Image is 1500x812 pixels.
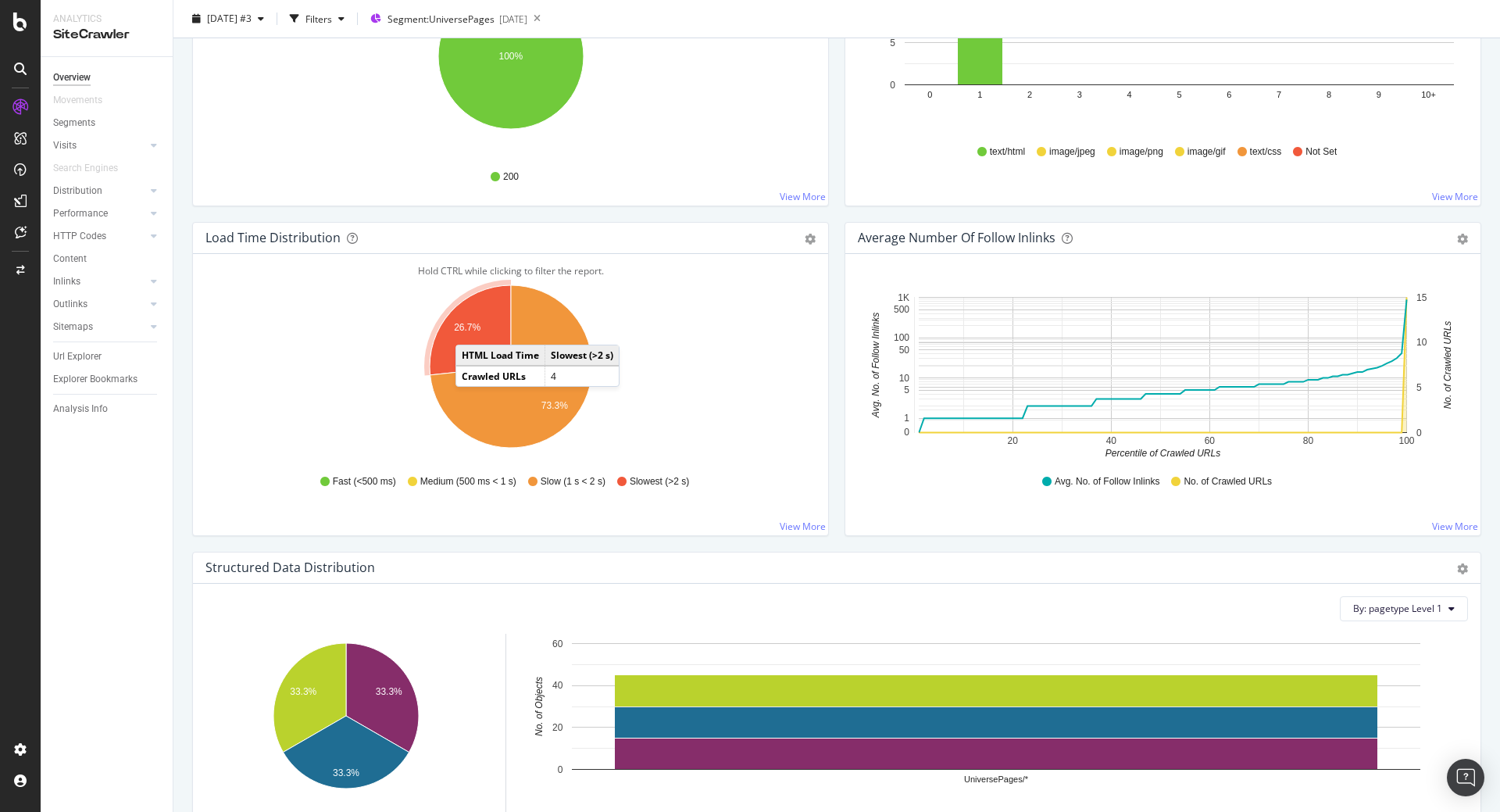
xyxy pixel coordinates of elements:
div: Sitemaps [53,319,93,335]
div: Segments [53,115,95,131]
text: 33.3% [376,685,402,696]
span: Segment: UniversePages [387,13,495,26]
text: 60 [1205,435,1216,446]
text: 40 [1106,435,1117,446]
span: text/css [1250,145,1282,159]
div: Filters [305,12,332,25]
a: Distribution [53,183,146,199]
text: 100 [894,332,909,343]
text: 0 [927,90,932,99]
text: 1K [898,292,909,303]
text: 20 [552,722,563,733]
div: HTTP Codes [53,228,106,245]
div: Analytics [53,13,160,26]
a: View More [780,520,826,533]
text: 10+ [1421,90,1436,99]
text: UniversePages/* [964,774,1029,784]
text: 2 [1027,90,1032,99]
text: 0 [558,764,563,775]
a: Movements [53,92,118,109]
div: Visits [53,138,77,154]
a: Sitemaps [53,319,146,335]
text: 20 [1008,435,1019,446]
text: No. of Crawled URLs [1442,320,1453,409]
div: Explorer Bookmarks [53,371,137,388]
td: 4 [545,366,620,386]
button: [DATE] #3 [186,6,270,31]
div: Open Intercom Messenger [1447,759,1484,796]
span: Not Set [1305,145,1337,159]
span: image/jpeg [1049,145,1095,159]
span: No. of Crawled URLs [1184,475,1272,488]
span: Fast (<500 ms) [333,475,396,488]
text: 100% [499,51,523,62]
span: image/png [1120,145,1163,159]
text: 50 [899,345,910,356]
text: 6 [1227,90,1231,99]
div: gear [1457,234,1468,245]
div: Search Engines [53,160,118,177]
text: Avg. No. of Follow Inlinks [870,313,881,419]
a: Content [53,251,162,267]
text: 10 [899,373,910,384]
a: View More [1432,520,1478,533]
span: 200 [503,170,519,184]
text: 4 [1127,90,1132,99]
text: No. of Objects [534,677,545,736]
text: 500 [894,304,909,315]
a: Visits [53,138,146,154]
div: SiteCrawler [53,26,160,44]
svg: A chart. [858,279,1468,460]
a: View More [1432,190,1478,203]
text: 0 [1416,427,1422,438]
button: By: pagetype Level 1 [1340,596,1468,621]
text: 15 [1416,292,1427,303]
div: A chart. [205,279,816,460]
text: 3 [1077,90,1082,99]
text: 40 [552,680,563,691]
span: text/html [990,145,1025,159]
div: Overview [53,70,91,86]
text: 33.3% [290,685,316,696]
td: Crawled URLs [456,366,545,386]
a: Segments [53,115,162,131]
td: Slowest (>2 s) [545,345,620,366]
div: Performance [53,206,108,222]
text: 60 [552,639,563,649]
div: Structured Data Distribution [205,560,375,575]
a: HTTP Codes [53,228,146,245]
div: Movements [53,92,102,109]
div: Outlinks [53,296,87,313]
text: 5 [1416,382,1422,393]
div: Content [53,251,87,267]
span: Medium (500 ms < 1 s) [420,475,516,488]
a: Overview [53,70,162,86]
div: Load Time Distribution [205,230,341,245]
a: Search Engines [53,160,134,177]
a: Analysis Info [53,401,162,417]
a: Outlinks [53,296,146,313]
text: 1 [977,90,982,99]
div: Url Explorer [53,349,102,365]
text: Percentile of Crawled URLs [1105,447,1220,458]
span: Slowest (>2 s) [630,475,689,488]
text: 26.7% [454,322,480,333]
text: 0 [890,80,895,91]
text: 1 [904,413,909,424]
div: [DATE] [499,13,527,26]
span: Avg. No. of Follow Inlinks [1055,475,1160,488]
div: gear [1457,563,1468,574]
div: Analysis Info [53,401,108,417]
button: Filters [284,6,351,31]
div: gear [805,234,816,245]
text: 5 [890,38,895,48]
span: By: pagetype Level 1 [1353,602,1442,615]
text: 9 [1377,90,1381,99]
text: 10 [1416,337,1427,348]
text: 73.3% [541,400,568,411]
div: Distribution [53,183,102,199]
div: Inlinks [53,274,80,290]
text: 33.3% [333,767,359,778]
text: 5 [1177,90,1181,99]
text: 7 [1277,90,1281,99]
